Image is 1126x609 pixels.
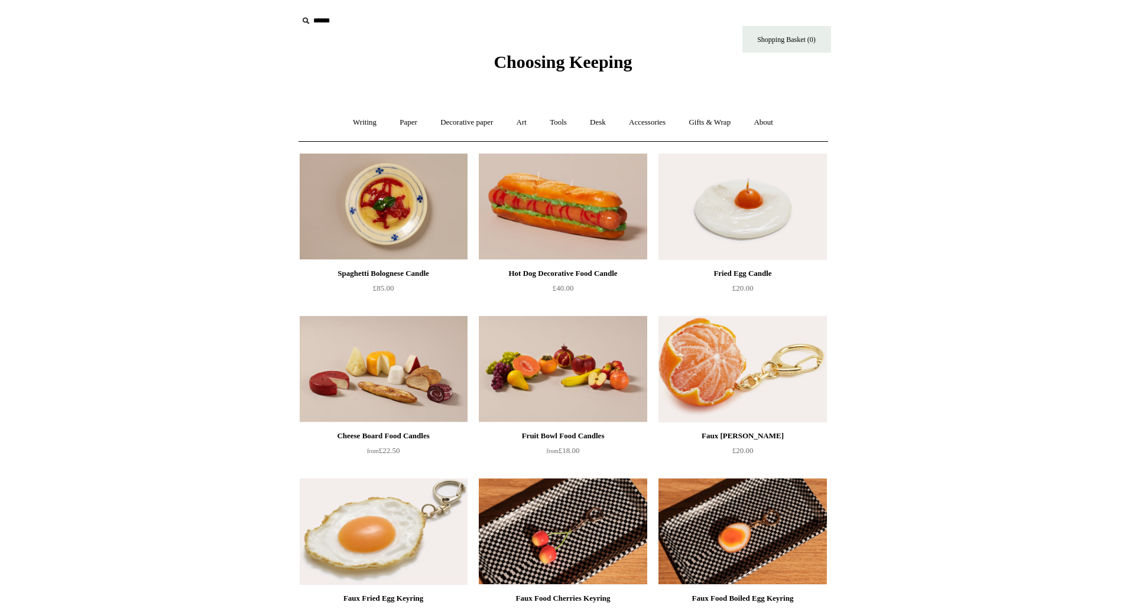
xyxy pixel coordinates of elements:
span: £20.00 [732,284,754,292]
img: Fried Egg Candle [658,154,826,260]
a: Fried Egg Candle £20.00 [658,266,826,315]
a: Faux Food Cherries Keyring Faux Food Cherries Keyring [479,478,647,585]
div: Cheese Board Food Candles [303,429,465,443]
a: Gifts & Wrap [678,107,741,138]
div: Faux [PERSON_NAME] [661,429,823,443]
img: Hot Dog Decorative Food Candle [479,154,647,260]
span: from [367,448,379,454]
div: Spaghetti Bolognese Candle [303,266,465,281]
span: from [547,448,559,454]
img: Spaghetti Bolognese Candle [300,154,468,260]
img: Faux Food Boiled Egg Keyring [658,478,826,585]
a: Cheese Board Food Candles Cheese Board Food Candles [300,316,468,422]
div: Faux Food Boiled Egg Keyring [661,591,823,605]
a: Fried Egg Candle Fried Egg Candle [658,154,826,260]
a: Decorative paper [430,107,504,138]
span: £22.50 [367,446,400,455]
a: Accessories [618,107,676,138]
a: Hot Dog Decorative Food Candle £40.00 [479,266,647,315]
div: Faux Fried Egg Keyring [303,591,465,605]
span: £18.00 [547,446,580,455]
a: Faux Fried Egg Keyring Faux Fried Egg Keyring [300,478,468,585]
a: Choosing Keeping [494,61,632,70]
a: Spaghetti Bolognese Candle Spaghetti Bolognese Candle [300,154,468,260]
a: Hot Dog Decorative Food Candle Hot Dog Decorative Food Candle [479,154,647,260]
img: Faux Fried Egg Keyring [300,478,468,585]
a: Shopping Basket (0) [742,26,831,53]
a: Paper [389,107,428,138]
a: Tools [539,107,577,138]
a: Spaghetti Bolognese Candle £85.00 [300,266,468,315]
div: Fried Egg Candle [661,266,823,281]
a: Desk [579,107,616,138]
a: Faux [PERSON_NAME] £20.00 [658,429,826,477]
span: £40.00 [553,284,574,292]
img: Cheese Board Food Candles [300,316,468,422]
a: Writing [342,107,387,138]
div: Faux Food Cherries Keyring [482,591,644,605]
span: £85.00 [373,284,394,292]
div: Fruit Bowl Food Candles [482,429,644,443]
a: Cheese Board Food Candles from£22.50 [300,429,468,477]
a: Fruit Bowl Food Candles Fruit Bowl Food Candles [479,316,647,422]
img: Fruit Bowl Food Candles [479,316,647,422]
a: About [743,107,784,138]
div: Hot Dog Decorative Food Candle [482,266,644,281]
a: Faux Food Boiled Egg Keyring Faux Food Boiled Egg Keyring [658,478,826,585]
a: Art [506,107,537,138]
img: Faux Clementine Keyring [658,316,826,422]
a: Fruit Bowl Food Candles from£18.00 [479,429,647,477]
a: Faux Clementine Keyring Faux Clementine Keyring [658,316,826,422]
img: Faux Food Cherries Keyring [479,478,647,585]
span: £20.00 [732,446,754,455]
span: Choosing Keeping [494,52,632,71]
